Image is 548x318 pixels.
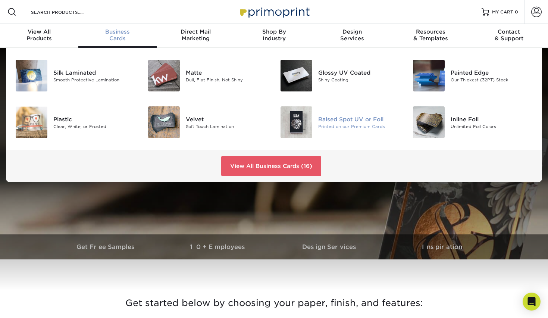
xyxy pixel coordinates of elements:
div: Soft Touch Lamination [186,123,269,130]
div: Dull, Flat Finish, Not Shiny [186,77,269,83]
a: View All Business Cards (16) [221,156,321,176]
span: Design [313,28,391,35]
img: Primoprint [237,4,311,20]
div: Marketing [157,28,235,42]
a: Velvet Business Cards Velvet Soft Touch Lamination [147,103,269,141]
div: Industry [235,28,313,42]
a: BusinessCards [78,24,157,48]
span: 0 [515,9,518,15]
a: Contact& Support [470,24,548,48]
div: Shiny Coating [318,77,401,83]
div: Inline Foil [451,115,533,123]
div: Our Thickest (32PT) Stock [451,77,533,83]
iframe: Google Customer Reviews [2,295,63,315]
a: Matte Business Cards Matte Dull, Flat Finish, Not Shiny [147,57,269,94]
a: Plastic Business Cards Plastic Clear, White, or Frosted [15,103,136,141]
span: Contact [470,28,548,35]
a: Resources& Templates [391,24,470,48]
div: Smooth Protective Lamination [53,77,136,83]
div: Matte [186,68,269,77]
img: Velvet Business Cards [148,106,180,138]
div: Raised Spot UV or Foil [318,115,401,123]
span: Resources [391,28,470,35]
div: Printed on our Premium Cards [318,123,401,130]
a: Glossy UV Coated Business Cards Glossy UV Coated Shiny Coating [280,57,401,94]
div: Unlimited Foil Colors [451,123,533,130]
div: Silk Laminated [53,68,136,77]
div: Cards [78,28,157,42]
div: & Support [470,28,548,42]
a: Silk Laminated Business Cards Silk Laminated Smooth Protective Lamination [15,57,136,94]
div: Open Intercom Messenger [523,293,541,311]
div: Painted Edge [451,68,533,77]
img: Glossy UV Coated Business Cards [281,60,312,91]
a: Raised Spot UV or Foil Business Cards Raised Spot UV or Foil Printed on our Premium Cards [280,103,401,141]
img: Inline Foil Business Cards [413,106,445,138]
a: Shop ByIndustry [235,24,313,48]
span: MY CART [492,9,513,15]
span: Direct Mail [157,28,235,35]
div: Velvet [186,115,269,123]
img: Silk Laminated Business Cards [16,60,47,91]
a: DesignServices [313,24,391,48]
div: Glossy UV Coated [318,68,401,77]
span: Business [78,28,157,35]
a: Direct MailMarketing [157,24,235,48]
a: Painted Edge Business Cards Painted Edge Our Thickest (32PT) Stock [412,57,533,94]
a: Inline Foil Business Cards Inline Foil Unlimited Foil Colors [412,103,533,141]
div: Plastic [53,115,136,123]
div: Services [313,28,391,42]
input: SEARCH PRODUCTS..... [30,7,103,16]
img: Plastic Business Cards [16,106,47,138]
img: Matte Business Cards [148,60,180,91]
div: & Templates [391,28,470,42]
img: Painted Edge Business Cards [413,60,445,91]
div: Clear, White, or Frosted [53,123,136,130]
span: Shop By [235,28,313,35]
img: Raised Spot UV or Foil Business Cards [281,106,312,138]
